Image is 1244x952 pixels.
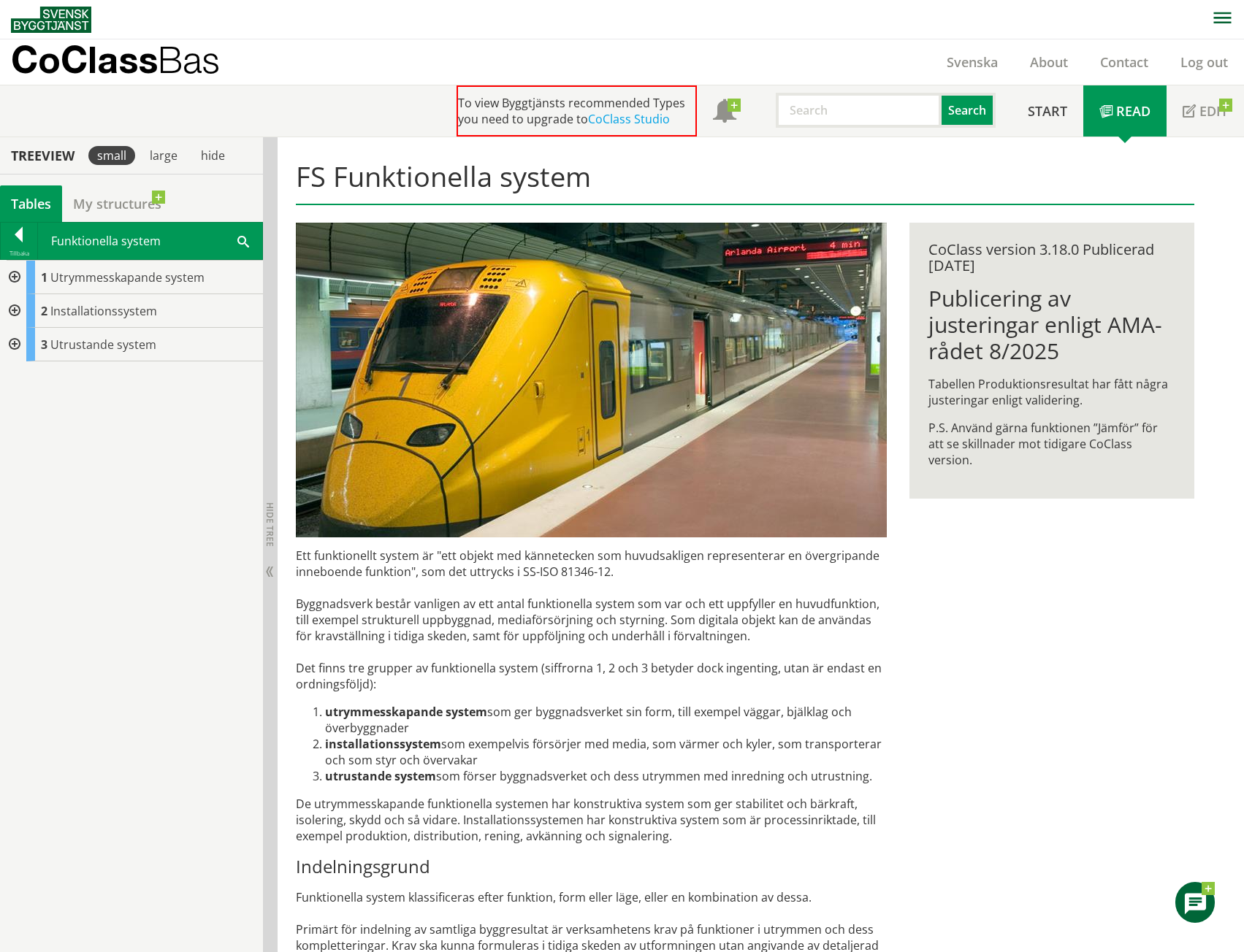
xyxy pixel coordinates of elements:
[928,420,1175,468] p: P.S. Använd gärna funktionen ”Jämför” för att se skillnader mot tidigare CoClass version.
[41,337,47,353] span: 3
[1116,102,1150,120] span: Read
[1164,53,1244,71] a: Log out
[141,146,186,165] div: large
[325,704,487,720] strong: utrymmesskapande system
[50,269,205,285] span: Utrymmesskapande system
[88,146,135,165] div: small
[325,768,436,784] strong: utrustande system
[325,736,887,768] li: som exempelvis försörjer med media, som värmer och kyler, som trans­porterar och som styr och öve...
[776,93,942,128] input: Search
[38,223,262,259] div: Funktionella system
[11,51,220,68] p: CoClass
[3,147,83,164] div: Treeview
[931,53,1014,71] a: Svenska
[41,269,47,285] span: 1
[588,111,670,127] a: CoClass Studio
[325,768,887,784] li: som förser byggnadsverket och dess utrymmen med inredning och utrustning.
[50,303,157,319] span: Installationssystem
[1028,102,1067,120] span: Start
[1,247,37,259] div: Tillbaka
[192,146,234,165] div: hide
[296,856,887,878] h3: Indelningsgrund
[11,7,91,33] img: Svensk Byggtjänst
[1084,53,1164,71] a: Contact
[942,93,996,128] button: Search
[1014,53,1084,71] a: About
[50,337,156,353] span: Utrustande system
[713,101,736,124] span: Notifications
[296,160,1194,205] h1: FS Funktionella system
[1167,85,1244,137] a: Edit
[457,85,697,137] div: To view Byggtjänsts recommended Types you need to upgrade to
[11,39,251,85] a: CoClassBas
[1199,102,1228,120] span: Edit
[158,38,220,81] span: Bas
[62,185,172,222] a: My structures
[41,303,47,319] span: 2
[928,285,1175,364] h1: Publicering av justeringar enligt AMA-rådet 8/2025
[928,242,1175,274] div: CoClass version 3.18.0 Publicerad [DATE]
[928,376,1175,408] p: Tabellen Produktionsresultat har fått några justeringar enligt validering.
[325,736,441,752] strong: installationssystem
[1012,85,1083,137] a: Start
[1083,85,1167,137] a: Read
[325,704,887,736] li: som ger byggnadsverket sin form, till exempel väggar, bjälklag och överbyggnader
[264,502,276,547] span: Hide tree
[296,223,887,537] img: arlanda-express-2.jpg
[237,233,249,248] span: Sök i tabellen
